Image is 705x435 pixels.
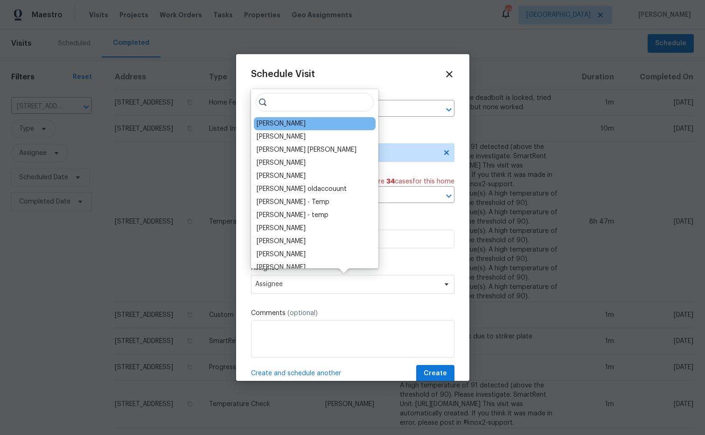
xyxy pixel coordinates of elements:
[287,310,318,316] span: (optional)
[444,69,454,79] span: Close
[257,250,306,259] div: [PERSON_NAME]
[257,237,306,246] div: [PERSON_NAME]
[257,132,306,141] div: [PERSON_NAME]
[257,171,306,181] div: [PERSON_NAME]
[357,177,454,186] span: There are case s for this home
[257,119,306,128] div: [PERSON_NAME]
[442,103,455,116] button: Open
[251,369,341,378] span: Create and schedule another
[386,178,395,185] span: 34
[257,210,328,220] div: [PERSON_NAME] - temp
[424,368,447,379] span: Create
[442,189,455,203] button: Open
[257,197,329,207] div: [PERSON_NAME] - Temp
[416,365,454,382] button: Create
[257,263,306,272] div: [PERSON_NAME]
[257,224,306,233] div: [PERSON_NAME]
[251,309,454,318] label: Comments
[251,70,315,79] span: Schedule Visit
[257,184,347,194] div: [PERSON_NAME] oldaccouunt
[257,145,356,154] div: [PERSON_NAME] [PERSON_NAME]
[257,158,306,168] div: [PERSON_NAME]
[255,281,438,288] span: Assignee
